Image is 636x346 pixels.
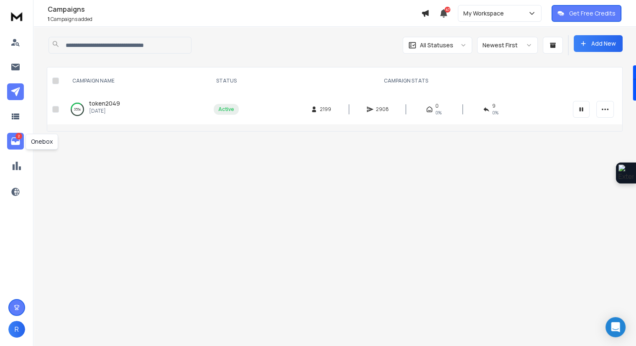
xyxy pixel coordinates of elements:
[463,9,507,18] p: My Workspace
[8,8,25,24] img: logo
[574,35,623,52] button: Add New
[89,108,120,114] p: [DATE]
[74,105,81,114] p: 35 %
[89,99,120,107] span: token2049
[48,16,421,23] p: Campaigns added
[435,109,442,116] span: 0%
[605,317,626,337] div: Open Intercom Messenger
[209,67,244,94] th: STATUS
[569,9,616,18] p: Get Free Credits
[218,106,234,113] div: Active
[376,106,389,113] span: 2908
[477,37,538,54] button: Newest First
[15,133,22,139] p: 2
[444,7,450,13] span: 47
[492,103,496,109] span: 9
[320,106,331,113] span: 2199
[89,99,120,108] a: token2049
[8,321,25,338] button: R
[244,67,568,94] th: CAMPAIGN STATS
[618,165,633,181] img: Extension Icon
[48,4,421,14] h1: Campaigns
[26,134,58,150] div: Onebox
[62,94,209,124] td: 35%token2049[DATE]
[7,133,24,150] a: 2
[552,5,621,22] button: Get Free Credits
[492,109,498,116] span: 0 %
[435,103,439,109] span: 0
[420,41,453,49] p: All Statuses
[62,67,209,94] th: CAMPAIGN NAME
[48,15,50,23] span: 1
